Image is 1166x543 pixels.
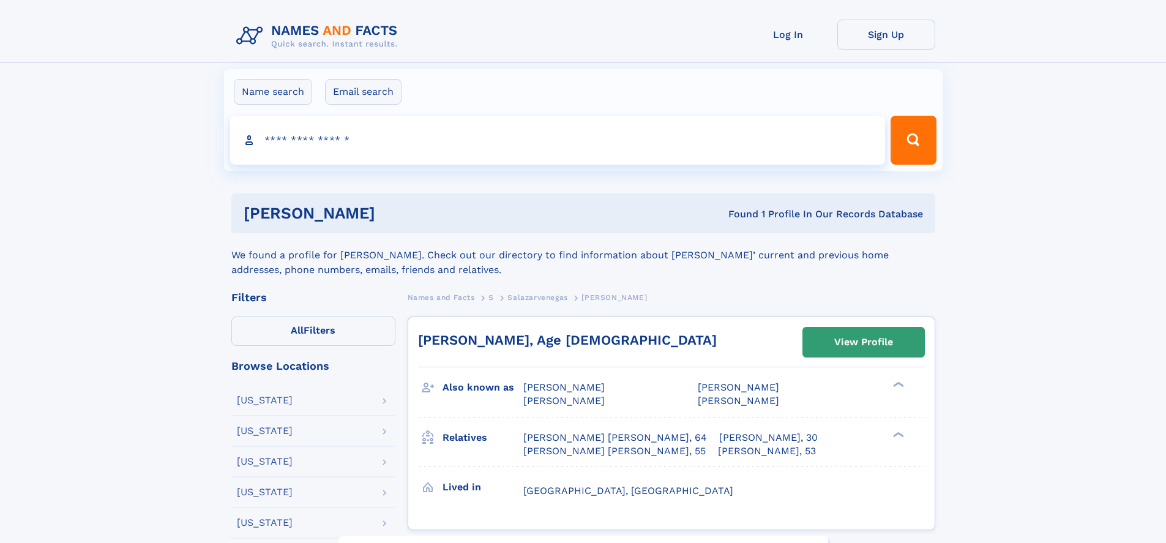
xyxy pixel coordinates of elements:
[739,20,837,50] a: Log In
[237,395,293,405] div: [US_STATE]
[803,328,924,357] a: View Profile
[325,79,402,105] label: Email search
[234,79,312,105] label: Name search
[523,395,605,406] span: [PERSON_NAME]
[523,444,706,458] a: [PERSON_NAME] [PERSON_NAME], 55
[507,293,567,302] span: Salazarvenegas
[890,430,905,438] div: ❯
[551,208,923,221] div: Found 1 Profile In Our Records Database
[230,116,886,165] input: search input
[231,316,395,346] label: Filters
[443,377,523,398] h3: Also known as
[443,427,523,448] h3: Relatives
[231,233,935,277] div: We found a profile for [PERSON_NAME]. Check out our directory to find information about [PERSON_N...
[719,431,818,444] a: [PERSON_NAME], 30
[581,293,647,302] span: [PERSON_NAME]
[231,20,408,53] img: Logo Names and Facts
[443,477,523,498] h3: Lived in
[698,395,779,406] span: [PERSON_NAME]
[237,518,293,528] div: [US_STATE]
[244,206,552,221] h1: [PERSON_NAME]
[837,20,935,50] a: Sign Up
[408,290,475,305] a: Names and Facts
[291,324,304,336] span: All
[418,332,717,348] a: [PERSON_NAME], Age [DEMOGRAPHIC_DATA]
[698,381,779,393] span: [PERSON_NAME]
[237,457,293,466] div: [US_STATE]
[237,487,293,497] div: [US_STATE]
[891,116,936,165] button: Search Button
[890,381,905,389] div: ❯
[523,485,733,496] span: [GEOGRAPHIC_DATA], [GEOGRAPHIC_DATA]
[231,292,395,303] div: Filters
[523,381,605,393] span: [PERSON_NAME]
[488,290,494,305] a: S
[231,361,395,372] div: Browse Locations
[488,293,494,302] span: S
[718,444,816,458] a: [PERSON_NAME], 53
[523,431,707,444] a: [PERSON_NAME] [PERSON_NAME], 64
[237,426,293,436] div: [US_STATE]
[834,328,893,356] div: View Profile
[507,290,567,305] a: Salazarvenegas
